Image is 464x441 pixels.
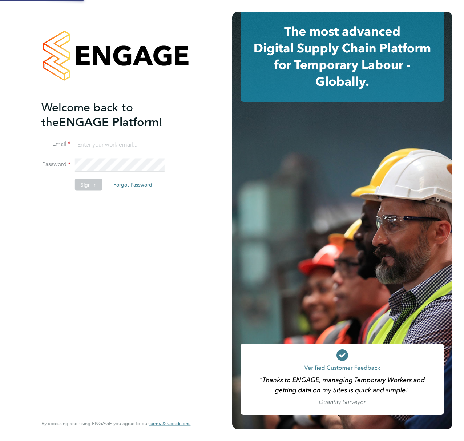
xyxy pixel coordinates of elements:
span: Terms & Conditions [149,420,190,426]
label: Email [41,140,70,148]
label: Password [41,161,70,168]
input: Enter your work email... [75,138,165,151]
button: Forgot Password [108,179,158,191]
button: Sign In [75,179,102,191]
span: By accessing and using ENGAGE you agree to our [41,420,190,426]
span: Welcome back to the [41,100,133,129]
h2: ENGAGE Platform! [41,100,183,129]
a: Terms & Conditions [149,421,190,426]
